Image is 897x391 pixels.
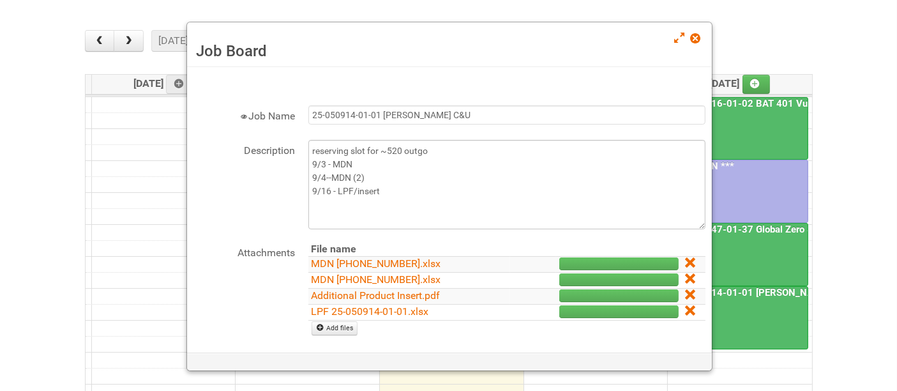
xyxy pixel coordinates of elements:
[308,140,705,229] textarea: reserving slot for ~520 outgo 9/3 - MDN 9/4--MDN (2) 9/16 - LPF/insert
[742,75,771,94] a: Add an event
[669,97,808,160] a: 24-079516-01-02 BAT 401 Vuse Box RCT
[670,98,861,109] a: 24-079516-01-02 BAT 401 Vuse Box RCT
[166,75,194,94] a: Add an event
[710,77,771,89] span: [DATE]
[312,321,358,335] a: Add files
[193,140,296,158] label: Description
[193,105,296,124] label: Job Name
[312,273,441,286] a: MDN [PHONE_NUMBER].xlsx
[197,42,702,61] h3: Job Board
[308,242,510,257] th: File name
[312,257,441,270] a: MDN [PHONE_NUMBER].xlsx
[193,242,296,261] label: Attachments
[133,77,194,89] span: [DATE]
[670,224,873,235] a: 25-038947-01-37 Global Zero Sugar Tea Test
[151,30,195,52] button: [DATE]
[669,286,808,349] a: 25-050914-01-01 [PERSON_NAME] C&U
[669,223,808,286] a: 25-038947-01-37 Global Zero Sugar Tea Test
[312,289,441,302] a: Additional Product Insert.pdf
[312,305,429,318] a: LPF 25-050914-01-01.xlsx
[670,287,854,298] a: 25-050914-01-01 [PERSON_NAME] C&U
